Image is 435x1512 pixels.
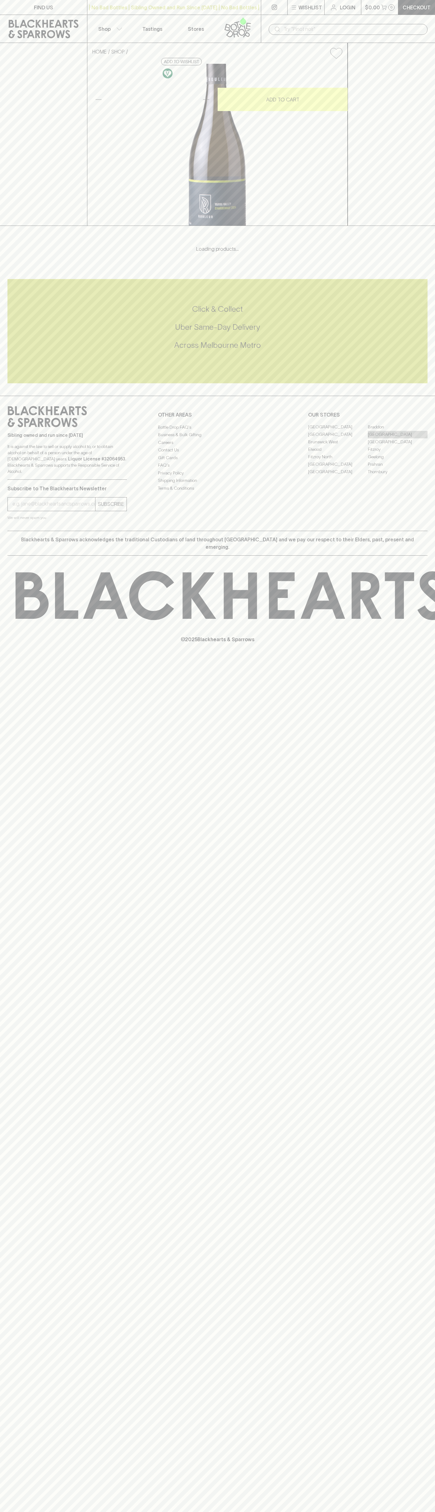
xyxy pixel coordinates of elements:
[7,322,428,332] h5: Uber Same-Day Delivery
[7,515,127,521] p: We will never spam you
[12,499,95,509] input: e.g. jane@blackheartsandsparrows.com.au
[7,279,428,383] div: Call to action block
[308,423,368,431] a: [GEOGRAPHIC_DATA]
[131,15,174,43] a: Tastings
[403,4,431,11] p: Checkout
[308,461,368,468] a: [GEOGRAPHIC_DATA]
[158,431,277,439] a: Business & Bulk Gifting
[188,25,204,33] p: Stores
[98,25,111,33] p: Shop
[368,431,428,438] a: [GEOGRAPHIC_DATA]
[266,96,299,103] p: ADD TO CART
[7,432,127,438] p: Sibling owned and run since [DATE]
[308,438,368,446] a: Brunswick West
[368,423,428,431] a: Braddon
[7,304,428,314] h5: Click & Collect
[87,15,131,43] button: Shop
[95,497,127,511] button: SUBSCRIBE
[158,469,277,477] a: Privacy Policy
[158,484,277,492] a: Terms & Conditions
[308,431,368,438] a: [GEOGRAPHIC_DATA]
[161,67,174,80] a: Made without the use of any animal products.
[158,454,277,461] a: Gift Cards
[163,68,173,78] img: Vegan
[368,468,428,476] a: Thornbury
[368,461,428,468] a: Prahran
[368,453,428,461] a: Geelong
[308,468,368,476] a: [GEOGRAPHIC_DATA]
[158,411,277,418] p: OTHER AREAS
[7,443,127,474] p: It is against the law to sell or supply alcohol to, or to obtain alcohol on behalf of a person un...
[68,456,125,461] strong: Liquor License #32064953
[158,462,277,469] a: FAQ's
[7,485,127,492] p: Subscribe to The Blackhearts Newsletter
[161,58,202,65] button: Add to wishlist
[328,45,345,61] button: Add to wishlist
[365,4,380,11] p: $0.00
[340,4,355,11] p: Login
[142,25,162,33] p: Tastings
[174,15,218,43] a: Stores
[87,64,347,226] img: 39605.png
[34,4,53,11] p: FIND US
[308,453,368,461] a: Fitzroy North
[158,446,277,454] a: Contact Us
[368,438,428,446] a: [GEOGRAPHIC_DATA]
[158,477,277,484] a: Shipping Information
[7,340,428,350] h5: Across Melbourne Metro
[218,88,348,111] button: ADD TO CART
[12,536,423,551] p: Blackhearts & Sparrows acknowledges the traditional Custodians of land throughout [GEOGRAPHIC_DAT...
[111,49,125,54] a: SHOP
[368,446,428,453] a: Fitzroy
[158,423,277,431] a: Bottle Drop FAQ's
[390,6,393,9] p: 0
[308,411,428,418] p: OUR STORES
[308,446,368,453] a: Elwood
[6,245,429,253] p: Loading products...
[284,24,423,34] input: Try "Pinot noir"
[158,439,277,446] a: Careers
[298,4,322,11] p: Wishlist
[98,500,124,508] p: SUBSCRIBE
[92,49,107,54] a: HOME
